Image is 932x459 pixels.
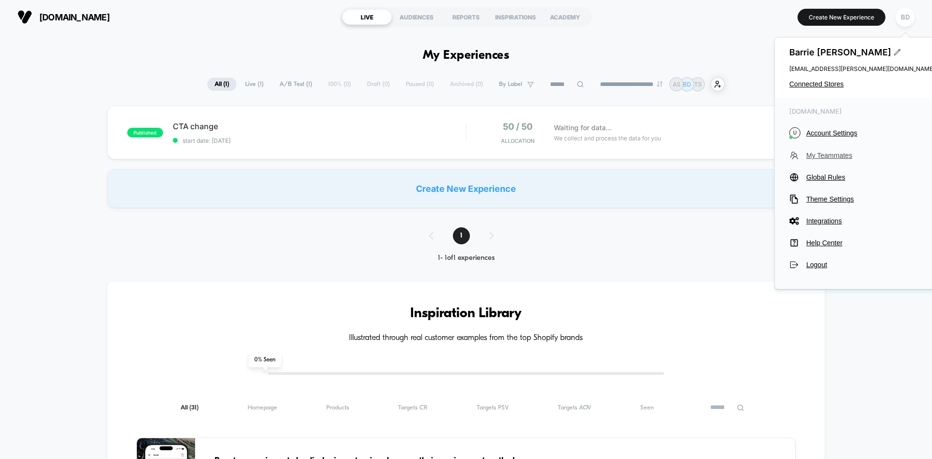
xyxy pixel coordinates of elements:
span: Live ( 1 ) [238,78,271,91]
div: LIVE [342,9,392,25]
h4: Illustrated through real customer examples from the top Shopify brands [136,334,796,343]
span: A/B Test ( 1 ) [272,78,319,91]
p: AS [673,81,681,88]
p: TS [694,81,702,88]
button: BD [893,7,917,27]
span: Waiting for data... [554,122,612,133]
img: Visually logo [17,10,32,24]
div: INSPIRATIONS [491,9,540,25]
span: Products [326,404,349,411]
span: Seen [640,404,654,411]
img: end [657,81,663,87]
h3: Inspiration Library [136,306,796,322]
span: Targets PSV [477,404,509,411]
input: Volume [405,251,434,260]
h1: My Experiences [423,49,510,63]
span: Targets CR [398,404,428,411]
span: We collect and process the data for you [554,134,661,143]
i: U [789,127,800,138]
div: AUDIENCES [392,9,441,25]
span: Allocation [501,137,534,144]
span: Homepage [248,404,277,411]
button: Play, NEW DEMO 2025-VEED.mp4 [226,122,250,146]
span: CTA change [173,121,466,131]
span: 1 [453,227,470,244]
span: 50 / 50 [503,121,533,132]
button: Play, NEW DEMO 2025-VEED.mp4 [5,247,20,263]
div: Create New Experience [107,169,825,208]
div: 1 - 1 of 1 experiences [419,254,513,262]
span: published [127,128,163,137]
input: Seek [7,234,470,243]
span: All ( 1 ) [207,78,236,91]
div: ACADEMY [540,9,590,25]
div: BD [896,8,915,27]
div: REPORTS [441,9,491,25]
div: Duration [361,250,386,260]
p: BD [683,81,691,88]
span: ( 31 ) [189,405,199,411]
span: Targets AOV [558,404,591,411]
span: All [181,404,199,411]
span: 0 % Seen [249,353,281,367]
div: Current time [337,250,359,260]
button: [DOMAIN_NAME] [15,9,113,25]
button: Create New Experience [798,9,885,26]
span: [DOMAIN_NAME] [39,12,110,22]
span: By Label [499,81,522,88]
span: start date: [DATE] [173,137,466,144]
